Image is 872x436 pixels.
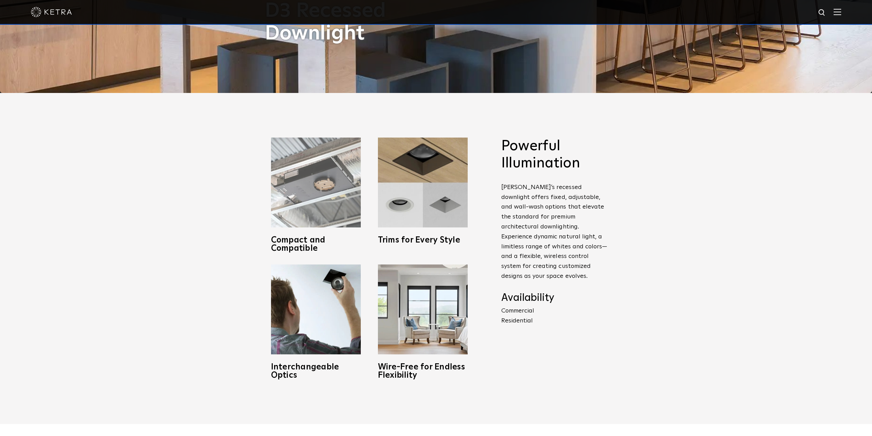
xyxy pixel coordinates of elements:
[271,363,361,379] h3: Interchangeable Optics
[271,138,361,227] img: compact-and-copatible
[501,292,607,305] h4: Availability
[501,182,607,281] p: [PERSON_NAME]’s recessed downlight offers fixed, adjustable, and wall-wash options that elevate t...
[501,306,607,326] p: Commercial Residential
[31,7,72,17] img: ketra-logo-2019-white
[378,138,468,227] img: trims-for-every-style
[378,236,468,244] h3: Trims for Every Style
[271,236,361,252] h3: Compact and Compatible
[834,9,841,15] img: Hamburger%20Nav.svg
[501,138,607,172] h2: Powerful Illumination
[271,264,361,354] img: D3_OpticSwap
[378,363,468,379] h3: Wire-Free for Endless Flexibility
[818,9,826,17] img: search icon
[378,264,468,354] img: D3_WV_Bedroom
